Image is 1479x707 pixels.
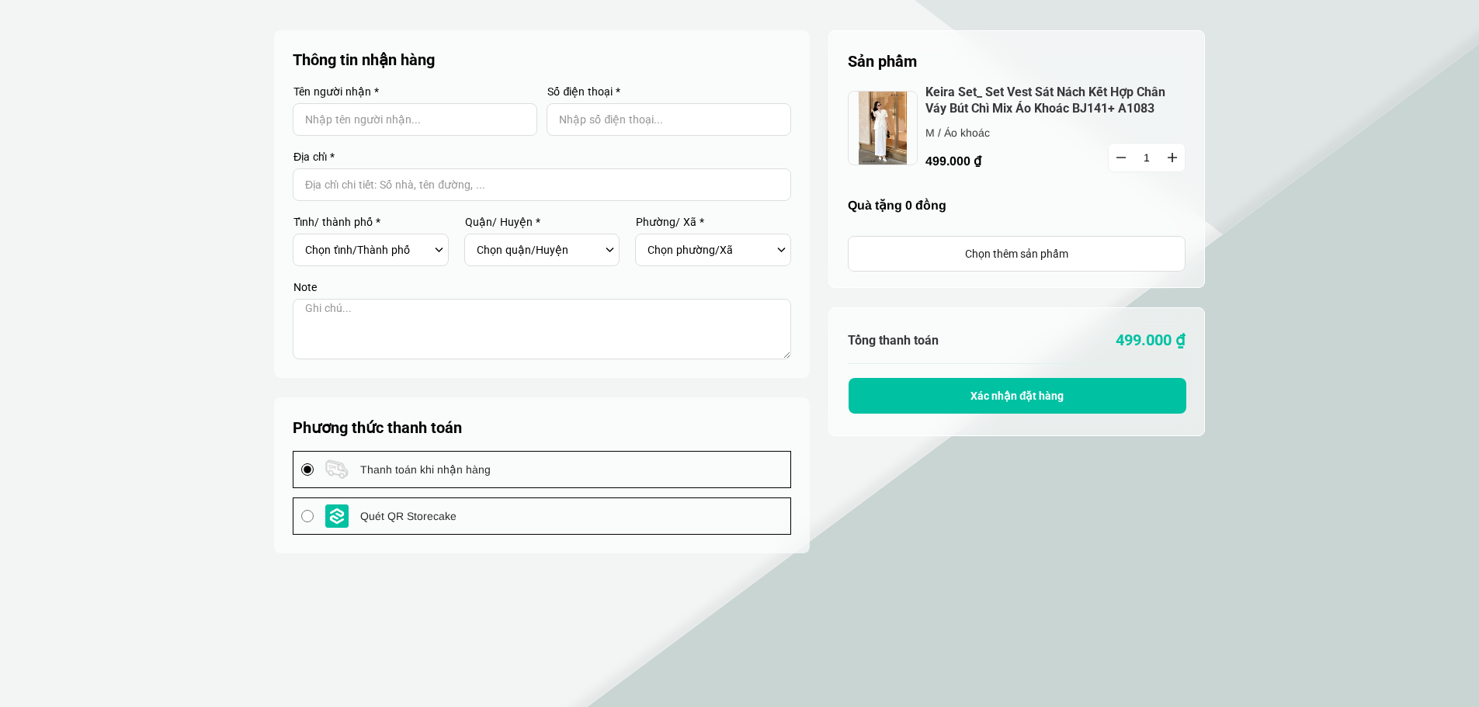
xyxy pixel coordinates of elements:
input: Input Nhập số điện thoại... [547,103,791,136]
a: Keira Set_ Set Vest Sát Nách Kết Hợp Chân Váy Bút Chì Mix Áo Khoác BJ141+ A1083 [925,85,1186,117]
span: Quét QR Storecake [360,508,457,525]
label: Phường/ Xã * [635,217,791,227]
span: Thanh toán khi nhận hàng [360,461,491,478]
span: Xác nhận đặt hàng [970,390,1064,402]
p: Thông tin nhận hàng [293,49,792,71]
button: Xác nhận đặt hàng [849,378,1186,414]
label: Số điện thoại * [547,86,791,97]
select: Select commune [647,237,772,263]
label: Tỉnh/ thành phố * [293,217,449,227]
label: Tên người nhận * [293,86,537,97]
img: jpeg.jpeg [848,91,918,165]
img: payment logo [325,504,349,528]
h5: Sản phẩm [848,50,1186,73]
label: Quận/ Huyện * [464,217,620,227]
input: payment logo Thanh toán khi nhận hàng [301,463,314,476]
input: payment logo Quét QR Storecake [301,510,314,522]
input: Input Nhập tên người nhận... [293,103,537,136]
h5: Phương thức thanh toán [293,416,791,439]
input: Quantity input [1109,144,1185,172]
p: 499.000 ₫ [925,151,1081,171]
label: Note [293,282,791,293]
h6: Tổng thanh toán [848,333,1017,348]
a: Chọn thêm sản phẩm [848,236,1186,272]
p: M / Áo khoác [925,124,1080,141]
select: Select province [305,237,430,263]
label: Địa chỉ * [293,151,791,162]
img: payment logo [325,458,349,481]
h4: Quà tặng 0 đồng [848,198,1186,213]
div: Chọn thêm sản phẩm [849,245,1185,262]
select: Select district [477,237,602,263]
p: 499.000 ₫ [1017,328,1186,352]
input: Input address with auto completion [293,168,791,201]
